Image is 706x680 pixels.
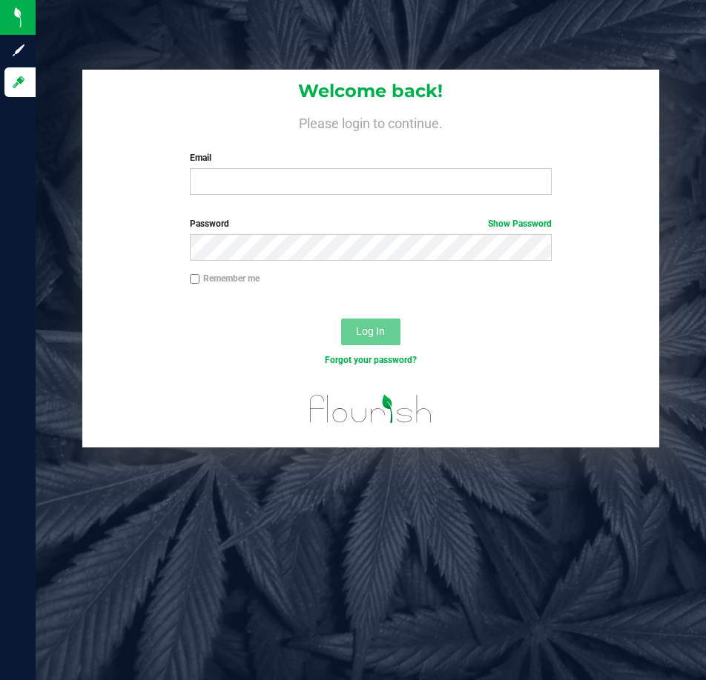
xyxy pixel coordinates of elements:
a: Show Password [488,219,552,229]
h1: Welcome back! [82,81,659,101]
span: Log In [356,325,385,337]
label: Email [190,151,552,164]
span: Password [190,219,229,229]
label: Remember me [190,272,260,285]
a: Forgot your password? [325,355,417,365]
h4: Please login to continue. [82,113,659,130]
img: flourish_logo.svg [299,382,443,436]
inline-svg: Sign up [11,43,26,58]
inline-svg: Log in [11,75,26,90]
button: Log In [341,319,400,345]
input: Remember me [190,274,200,284]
